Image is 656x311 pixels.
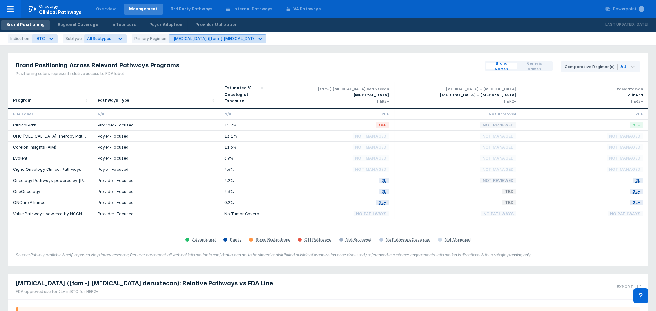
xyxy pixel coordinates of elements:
[480,143,516,151] span: Not Managed
[98,111,214,117] div: N/A
[166,4,218,15] a: 3rd Party Pathways
[129,6,158,12] div: Management
[608,210,643,217] span: No Pathways
[87,36,111,41] span: All Subtypes
[98,155,214,161] div: Payer-Focused
[1,20,50,30] a: Brand Positioning
[273,111,389,117] div: 2L+
[96,6,116,12] div: Overview
[520,60,549,72] span: Generic Names
[16,252,640,258] figcaption: Source: Publicly available & self-reported via primary research; Per user agreement, all webtool ...
[480,177,516,184] span: Not Reviewed
[98,178,214,183] div: Provider-Focused
[132,34,169,43] div: Primary Regimen
[386,237,430,242] div: No Pathways Coverage
[353,132,389,140] span: Not Managed
[192,237,216,242] div: Advantaged
[353,143,389,151] span: Not Managed
[219,82,268,109] div: Sort
[273,92,389,98] div: [MEDICAL_DATA]
[635,22,648,28] p: [DATE]
[273,86,389,92] div: [fam-] [MEDICAL_DATA] deruxtecan
[171,6,213,12] div: 3rd Party Pathways
[39,4,59,9] p: Oncology
[98,97,130,104] div: Pathways Type
[445,237,471,242] div: Not Managed
[16,61,179,69] span: Brand Positioning Across Relevant Pathways Programs
[256,237,290,242] div: Some Restrictions
[480,132,516,140] span: Not Managed
[502,199,516,206] span: TBD
[111,22,136,28] div: Influencers
[224,133,263,139] div: 13.1%
[174,36,281,41] div: [MEDICAL_DATA] ([fam-] [MEDICAL_DATA] deruxtecan)
[98,167,214,172] div: Payer-Focused
[304,237,331,242] div: Off Pathways
[354,210,389,217] span: No Pathways
[195,22,238,28] div: Provider Utilization
[517,63,552,69] button: Generic Names
[98,200,214,205] div: Provider-Focused
[149,22,182,28] div: Payer Adoption
[527,92,643,98] div: Ziihera
[8,82,92,109] div: Sort
[480,166,516,173] span: Not Managed
[224,167,263,172] div: 4.6%
[13,145,56,150] a: Carelon Insights (AIM)
[13,97,32,104] div: Program
[37,36,45,41] div: BTC
[607,166,643,173] span: Not Managed
[98,133,214,139] div: Payer-Focused
[58,22,98,28] div: Regional Coverage
[98,122,214,128] div: Provider-Focused
[98,144,214,150] div: Payer-Focused
[480,121,516,129] span: Not Reviewed
[607,132,643,140] span: Not Managed
[293,6,321,12] div: VA Pathways
[8,34,32,43] div: Indication
[190,20,243,30] a: Provider Utilization
[233,6,272,12] div: Internal Pathways
[16,279,273,287] span: [MEDICAL_DATA] ([fam-] [MEDICAL_DATA] deruxtecan): Relative Pathways vs FDA Line
[13,156,27,161] a: Evolent
[633,177,643,184] span: 2L
[489,60,515,72] span: Brand Names
[224,122,263,128] div: 15.2%
[224,144,263,150] div: 11.6%
[613,6,644,12] div: Powerpoint
[52,20,103,30] a: Regional Coverage
[400,98,516,104] div: HER2+
[13,189,40,194] a: OneOncology
[376,199,389,206] span: 2L+
[353,155,389,162] span: Not Managed
[91,4,121,15] a: Overview
[224,111,263,117] div: N/A
[620,64,626,70] div: All
[273,98,389,104] div: HER2+
[106,20,141,30] a: Influencers
[481,210,516,217] span: No Pathways
[376,121,389,129] span: OFF
[486,63,517,69] button: Brand Names
[607,143,643,151] span: Not Managed
[13,200,45,205] a: ONCare Alliance
[13,211,82,216] a: Value Pathways powered by NCCN
[92,82,219,109] div: Sort
[63,34,84,43] div: Subtype
[607,155,643,162] span: Not Managed
[400,92,516,98] div: [MEDICAL_DATA] + [MEDICAL_DATA]
[617,284,633,289] h3: Export
[630,188,643,195] span: 2L+
[144,20,188,30] a: Payer Adoption
[13,123,36,127] a: ClinicalPath
[400,86,516,92] div: [MEDICAL_DATA] + [MEDICAL_DATA]
[224,178,263,183] div: 4.2%
[7,22,45,28] div: Brand Positioning
[379,188,389,195] span: 2L
[98,189,214,194] div: Provider-Focused
[124,4,163,15] a: Management
[224,200,263,205] div: 0.2%
[224,85,259,104] div: Estimated % Oncologist Exposure
[480,155,516,162] span: Not Managed
[16,289,273,295] div: FDA approved use for 2L+ in BTC for HER2+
